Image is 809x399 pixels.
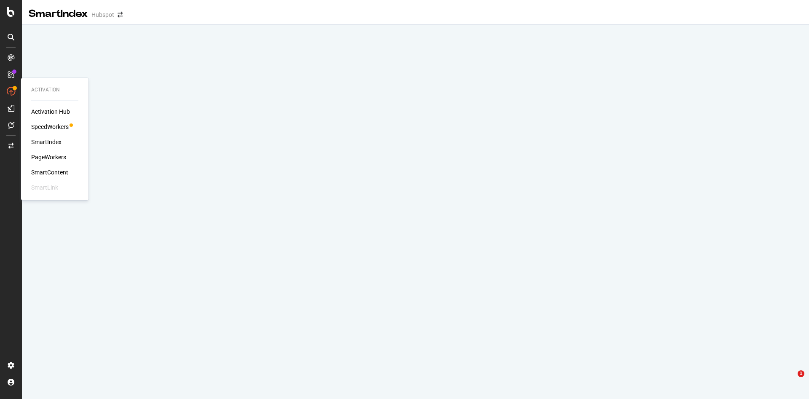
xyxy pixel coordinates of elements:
a: PageWorkers [31,153,66,161]
a: SmartIndex [31,138,62,146]
a: Activation Hub [31,107,70,116]
iframe: Intercom live chat [780,370,801,391]
div: Hubspot [91,11,114,19]
div: arrow-right-arrow-left [118,12,123,18]
div: Activation [31,86,78,94]
div: SmartIndex [29,7,88,21]
a: SmartContent [31,168,68,177]
div: SmartLink [31,183,58,192]
a: SpeedWorkers [31,123,69,131]
span: 1 [798,370,804,377]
